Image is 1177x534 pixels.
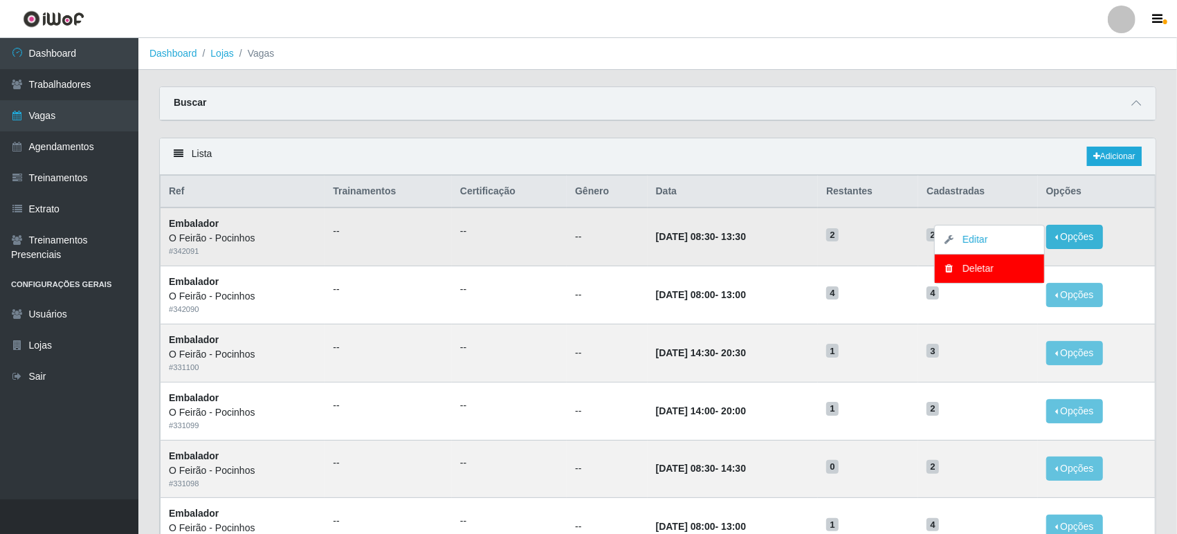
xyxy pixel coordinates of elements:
ul: -- [460,282,558,297]
span: 4 [826,286,839,300]
button: Opções [1046,457,1103,481]
div: # 342091 [169,246,316,257]
strong: Embalador [169,276,219,287]
div: # 331098 [169,478,316,490]
div: O Feirão - Pocinhos [169,289,316,304]
a: Editar [949,234,988,245]
ul: -- [333,398,444,413]
th: Certificação [452,176,567,208]
ul: -- [333,514,444,528]
td: -- [567,382,648,440]
ul: -- [460,514,558,528]
ul: -- [460,340,558,355]
button: Opções [1046,225,1103,249]
time: 14:30 [721,463,746,474]
div: Deletar [949,261,1030,276]
time: [DATE] 08:00 [656,289,715,300]
span: 1 [826,518,839,532]
strong: Embalador [169,392,219,403]
img: CoreUI Logo [23,10,84,28]
div: O Feirão - Pocinhos [169,405,316,420]
ul: -- [460,398,558,413]
time: 13:30 [721,231,746,242]
th: Trainamentos [325,176,452,208]
span: 2 [927,402,939,416]
ul: -- [333,456,444,470]
a: Dashboard [149,48,197,59]
strong: Buscar [174,97,206,108]
td: -- [567,208,648,266]
li: Vagas [234,46,275,61]
time: 13:00 [721,521,746,532]
div: O Feirão - Pocinhos [169,231,316,246]
td: -- [567,266,648,324]
span: 2 [927,460,939,474]
th: Ref [161,176,325,208]
button: Opções [1046,283,1103,307]
div: # 331100 [169,362,316,374]
th: Opções [1038,176,1156,208]
strong: Embalador [169,334,219,345]
ul: -- [333,282,444,297]
nav: breadcrumb [138,38,1177,70]
a: Lojas [210,48,233,59]
strong: - [656,289,746,300]
th: Restantes [818,176,918,208]
span: 0 [826,460,839,474]
button: Opções [1046,341,1103,365]
time: 20:00 [721,405,746,416]
div: Lista [160,138,1156,175]
div: O Feirão - Pocinhos [169,347,316,362]
div: # 342090 [169,304,316,315]
span: 4 [927,286,939,300]
time: 13:00 [721,289,746,300]
strong: - [656,521,746,532]
div: # 331099 [169,420,316,432]
time: [DATE] 08:00 [656,521,715,532]
div: O Feirão - Pocinhos [169,463,316,478]
strong: Embalador [169,450,219,461]
time: [DATE] 14:30 [656,347,715,358]
time: [DATE] 08:30 [656,231,715,242]
a: Adicionar [1087,147,1142,166]
ul: -- [333,224,444,239]
time: [DATE] 08:30 [656,463,715,474]
strong: Embalador [169,508,219,519]
span: 2 [927,228,939,242]
th: Cadastradas [918,176,1037,208]
time: [DATE] 14:00 [656,405,715,416]
ul: -- [460,456,558,470]
strong: - [656,405,746,416]
strong: - [656,463,746,474]
th: Gênero [567,176,648,208]
time: 20:30 [721,347,746,358]
td: -- [567,440,648,498]
span: 1 [826,344,839,358]
strong: - [656,347,746,358]
span: 2 [826,228,839,242]
ul: -- [333,340,444,355]
span: 1 [826,402,839,416]
button: Opções [1046,399,1103,423]
strong: - [656,231,746,242]
strong: Embalador [169,218,219,229]
ul: -- [460,224,558,239]
td: -- [567,324,648,382]
span: 4 [927,518,939,532]
span: 3 [927,344,939,358]
th: Data [648,176,819,208]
